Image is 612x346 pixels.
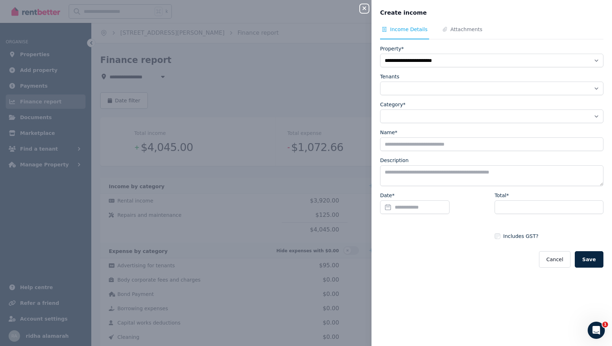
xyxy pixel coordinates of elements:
button: Save [575,251,603,268]
span: Includes GST? [503,233,538,240]
span: 1 [602,322,608,327]
label: Category* [380,101,405,108]
button: Cancel [539,251,570,268]
nav: Tabs [380,26,603,39]
input: Includes GST? [495,233,500,239]
span: Attachments [451,26,482,33]
label: Date* [380,192,394,199]
label: Description [380,157,409,164]
iframe: Intercom live chat [588,322,605,339]
span: Create income [380,9,427,17]
label: Tenants [380,73,399,80]
label: Property* [380,45,404,52]
label: Total* [495,192,509,199]
span: Income Details [390,26,428,33]
label: Name* [380,129,397,136]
